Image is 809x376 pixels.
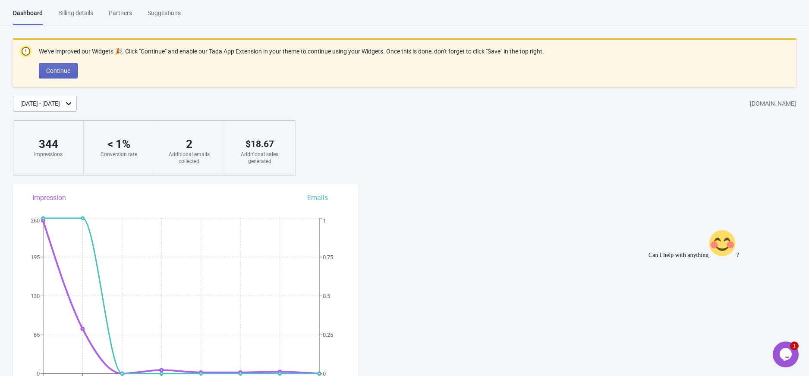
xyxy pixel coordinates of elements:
[645,226,800,337] iframe: chat widget
[233,137,286,151] div: $ 18.67
[109,9,132,24] div: Partners
[773,342,800,367] iframe: chat widget
[750,96,796,112] div: [DOMAIN_NAME]
[22,137,75,151] div: 344
[3,3,159,33] div: Can I help with anything😊?
[20,99,60,108] div: [DATE] - [DATE]
[233,151,286,165] div: Additional sales generated
[163,137,215,151] div: 2
[148,9,181,24] div: Suggestions
[13,9,43,25] div: Dashboard
[39,47,544,56] p: We've improved our Widgets 🎉. Click "Continue" and enable our Tada App Extension in your theme to...
[46,67,70,74] span: Continue
[63,3,91,31] img: :blush:
[31,254,40,260] tspan: 195
[92,151,145,158] div: Conversion rate
[34,332,40,338] tspan: 65
[3,26,94,32] span: Can I help with anything ?
[31,217,40,224] tspan: 260
[31,293,40,299] tspan: 130
[163,151,215,165] div: Additional emails collected
[323,254,333,260] tspan: 0.75
[323,293,330,299] tspan: 0.5
[92,137,145,151] div: < 1 %
[22,151,75,158] div: Impressions
[39,63,78,78] button: Continue
[58,9,93,24] div: Billing details
[323,332,333,338] tspan: 0.25
[323,217,326,224] tspan: 1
